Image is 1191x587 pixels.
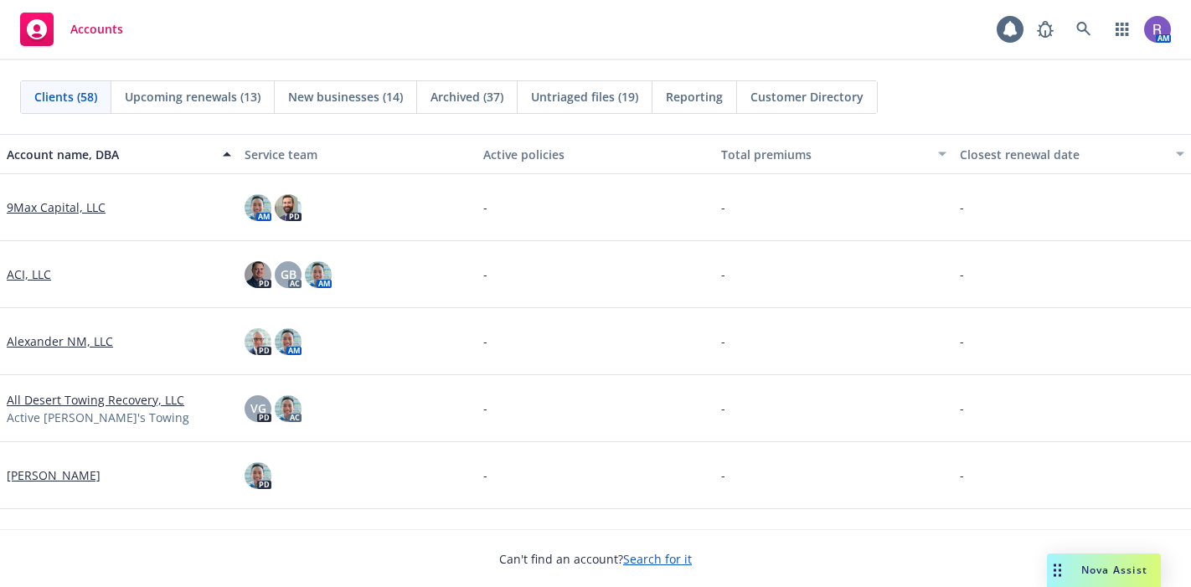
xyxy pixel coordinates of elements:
[960,399,964,417] span: -
[245,462,271,489] img: photo
[960,265,964,283] span: -
[275,328,302,355] img: photo
[721,466,725,484] span: -
[245,328,271,355] img: photo
[7,391,184,409] a: All Desert Towing Recovery, LLC
[960,332,964,350] span: -
[721,265,725,283] span: -
[125,88,260,106] span: Upcoming renewals (13)
[499,550,692,568] span: Can't find an account?
[623,551,692,567] a: Search for it
[721,146,927,163] div: Total premiums
[531,88,638,106] span: Untriaged files (19)
[483,466,487,484] span: -
[275,194,302,221] img: photo
[7,198,106,216] a: 9Max Capital, LLC
[1081,563,1147,577] span: Nova Assist
[1047,554,1068,587] div: Drag to move
[275,395,302,422] img: photo
[483,265,487,283] span: -
[245,146,469,163] div: Service team
[245,194,271,221] img: photo
[281,265,296,283] span: GB
[721,198,725,216] span: -
[70,23,123,36] span: Accounts
[750,88,864,106] span: Customer Directory
[483,332,487,350] span: -
[960,198,964,216] span: -
[1106,13,1139,46] a: Switch app
[7,332,113,350] a: Alexander NM, LLC
[7,409,189,426] span: Active [PERSON_NAME]'s Towing
[1047,554,1161,587] button: Nova Assist
[245,529,271,556] img: photo
[275,529,302,556] img: photo
[721,399,725,417] span: -
[721,332,725,350] span: -
[34,88,97,106] span: Clients (58)
[960,146,1166,163] div: Closest renewal date
[483,146,708,163] div: Active policies
[960,466,964,484] span: -
[13,6,130,53] a: Accounts
[714,134,952,174] button: Total premiums
[483,198,487,216] span: -
[7,146,213,163] div: Account name, DBA
[1067,13,1101,46] a: Search
[250,399,266,417] span: VG
[1144,16,1171,43] img: photo
[953,134,1191,174] button: Closest renewal date
[666,88,723,106] span: Reporting
[1029,13,1062,46] a: Report a Bug
[477,134,714,174] button: Active policies
[288,88,403,106] span: New businesses (14)
[238,134,476,174] button: Service team
[305,261,332,288] img: photo
[431,88,503,106] span: Archived (37)
[245,261,271,288] img: photo
[483,399,487,417] span: -
[7,466,101,484] a: [PERSON_NAME]
[7,265,51,283] a: ACI, LLC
